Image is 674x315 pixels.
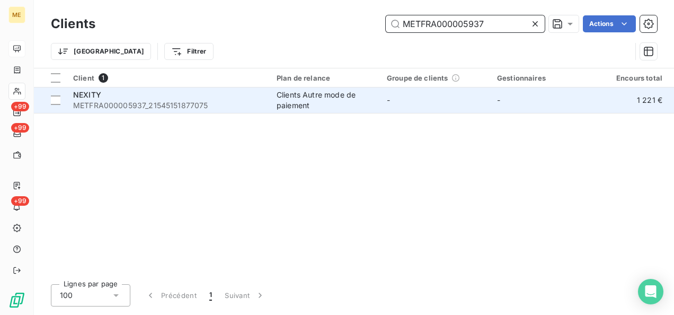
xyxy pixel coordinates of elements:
[497,95,500,104] span: -
[11,196,29,206] span: +99
[73,74,94,82] span: Client
[51,43,151,60] button: [GEOGRAPHIC_DATA]
[11,123,29,133] span: +99
[601,87,669,113] td: 1 221 €
[99,73,108,83] span: 1
[497,74,595,82] div: Gestionnaires
[277,90,374,111] div: Clients Autre mode de paiement
[8,292,25,309] img: Logo LeanPay
[73,90,101,99] span: NEXITY
[60,290,73,301] span: 100
[583,15,636,32] button: Actions
[277,74,374,82] div: Plan de relance
[51,14,95,33] h3: Clients
[387,74,448,82] span: Groupe de clients
[218,284,272,307] button: Suivant
[164,43,213,60] button: Filtrer
[8,6,25,23] div: ME
[139,284,203,307] button: Précédent
[209,290,212,301] span: 1
[11,102,29,111] span: +99
[387,95,390,104] span: -
[638,279,663,304] div: Open Intercom Messenger
[8,125,25,142] a: +99
[73,100,264,111] span: METFRA000005937_21545151877075
[8,104,25,121] a: +99
[607,74,662,82] div: Encours total
[203,284,218,307] button: 1
[386,15,545,32] input: Rechercher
